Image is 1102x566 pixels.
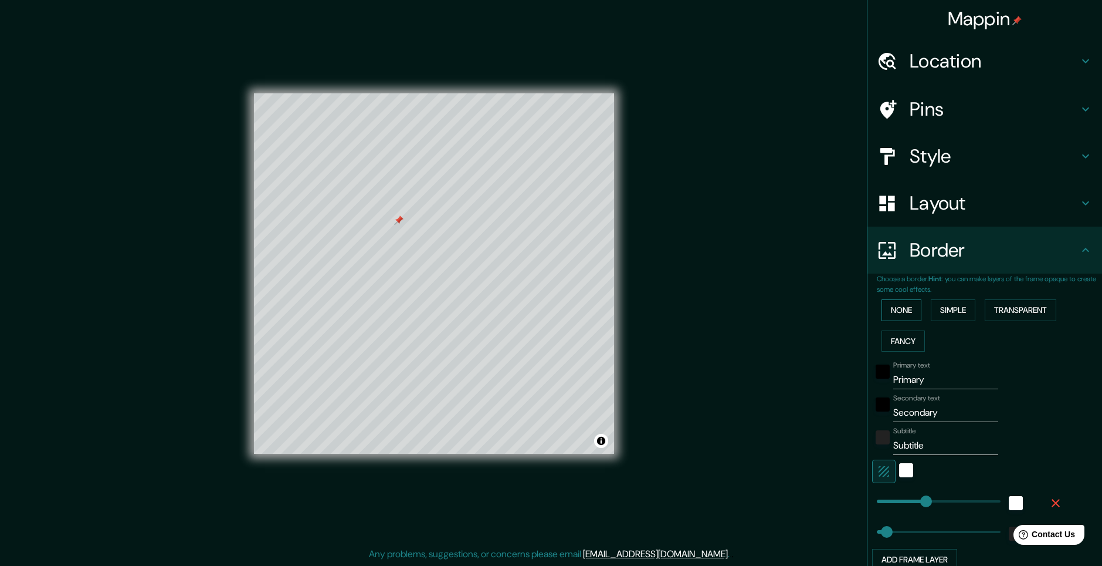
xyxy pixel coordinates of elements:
[893,361,930,370] label: Primary text
[910,49,1079,73] h4: Location
[730,547,731,561] div: .
[893,393,940,403] label: Secondary text
[369,547,730,561] p: Any problems, suggestions, or concerns please email .
[867,86,1102,133] div: Pins
[948,7,1022,31] h4: Mappin
[594,434,608,448] button: Toggle attribution
[583,548,728,560] a: [EMAIL_ADDRESS][DOMAIN_NAME]
[910,97,1079,121] h4: Pins
[899,463,913,477] button: white
[881,299,921,321] button: None
[910,238,1079,262] h4: Border
[985,299,1056,321] button: Transparent
[876,397,890,412] button: black
[893,426,916,436] label: Subtitle
[731,547,734,561] div: .
[876,365,890,379] button: black
[867,180,1102,227] div: Layout
[910,191,1079,215] h4: Layout
[931,299,975,321] button: Simple
[867,227,1102,274] div: Border
[998,520,1089,553] iframe: Help widget launcher
[876,430,890,444] button: color-222222
[867,133,1102,180] div: Style
[928,274,942,284] b: Hint
[1012,16,1022,25] img: pin-icon.png
[867,38,1102,85] div: Location
[910,144,1079,168] h4: Style
[881,331,925,352] button: Fancy
[1009,496,1023,510] button: white
[877,274,1102,295] p: Choose a border. : you can make layers of the frame opaque to create some cool effects.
